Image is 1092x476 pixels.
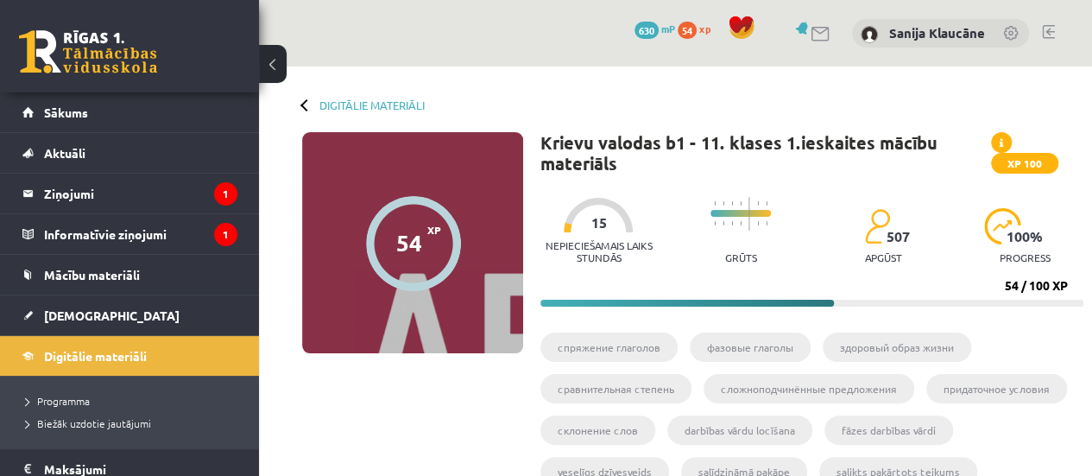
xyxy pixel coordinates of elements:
img: icon-progress-161ccf0a02000e728c5f80fcf4c31c7af3da0e1684b2b1d7c360e028c24a22f1.svg [984,208,1021,244]
p: Grūts [725,251,757,263]
a: Aktuāli [22,133,237,173]
p: progress [1000,251,1051,263]
span: XP 100 [991,153,1058,174]
a: Informatīvie ziņojumi1 [22,214,237,254]
img: icon-short-line-57e1e144782c952c97e751825c79c345078a6d821885a25fce030b3d8c18986b.svg [757,221,759,225]
span: 15 [590,215,606,231]
legend: Ziņojumi [44,174,237,213]
a: Programma [26,393,242,409]
h1: Krievu valodas b1 - 11. klases 1.ieskaites mācību materiāls [540,132,991,174]
li: darbības vārdu locīšana [667,416,812,445]
span: [DEMOGRAPHIC_DATA] [44,308,180,323]
div: 54 [396,230,422,256]
img: icon-short-line-57e1e144782c952c97e751825c79c345078a6d821885a25fce030b3d8c18986b.svg [714,201,716,206]
img: icon-short-line-57e1e144782c952c97e751825c79c345078a6d821885a25fce030b3d8c18986b.svg [740,201,742,206]
a: Sākums [22,92,237,132]
img: icon-short-line-57e1e144782c952c97e751825c79c345078a6d821885a25fce030b3d8c18986b.svg [731,201,733,206]
img: icon-short-line-57e1e144782c952c97e751825c79c345078a6d821885a25fce030b3d8c18986b.svg [766,221,767,225]
span: Aktuāli [44,145,85,161]
p: Nepieciešamais laiks stundās [540,239,657,263]
li: сложноподчинённые предложения [704,374,914,403]
a: Mācību materiāli [22,255,237,295]
span: xp [699,22,710,35]
a: Rīgas 1. Tālmācības vidusskola [19,30,157,73]
a: Biežāk uzdotie jautājumi [26,416,242,431]
li: придаточное условия [926,374,1067,403]
span: 54 [678,22,697,39]
img: icon-short-line-57e1e144782c952c97e751825c79c345078a6d821885a25fce030b3d8c18986b.svg [723,201,724,206]
span: Sākums [44,105,88,120]
img: students-c634bb4e5e11cddfef0936a35e636f08e4e9abd3cc4e673bd6f9a4125e45ecb1.svg [864,208,889,244]
img: icon-short-line-57e1e144782c952c97e751825c79c345078a6d821885a25fce030b3d8c18986b.svg [723,221,724,225]
a: Sanija Klaucāne [889,24,985,41]
a: 54 xp [678,22,719,35]
img: icon-short-line-57e1e144782c952c97e751825c79c345078a6d821885a25fce030b3d8c18986b.svg [740,221,742,225]
span: 100 % [1007,229,1044,244]
span: 507 [886,229,909,244]
li: склонение слов [540,416,655,445]
img: icon-short-line-57e1e144782c952c97e751825c79c345078a6d821885a25fce030b3d8c18986b.svg [757,201,759,206]
li: здоровый образ жизни [823,333,971,362]
i: 1 [214,182,237,206]
img: icon-short-line-57e1e144782c952c97e751825c79c345078a6d821885a25fce030b3d8c18986b.svg [731,221,733,225]
a: 630 mP [634,22,675,35]
li: сравнительная степень [540,374,691,403]
img: icon-long-line-d9ea69661e0d244f92f715978eff75569469978d946b2353a9bb055b3ed8787d.svg [748,197,750,231]
a: [DEMOGRAPHIC_DATA] [22,295,237,335]
i: 1 [214,223,237,246]
span: XP [427,224,441,236]
img: Sanija Klaucāne [861,26,878,43]
span: Mācību materiāli [44,267,140,282]
span: 630 [634,22,659,39]
a: Digitālie materiāli [22,336,237,376]
li: fāzes darbības vārdi [824,416,953,445]
p: apgūst [864,251,901,263]
span: Biežāk uzdotie jautājumi [26,416,151,430]
legend: Informatīvie ziņojumi [44,214,237,254]
img: icon-short-line-57e1e144782c952c97e751825c79c345078a6d821885a25fce030b3d8c18986b.svg [714,221,716,225]
span: mP [661,22,675,35]
span: Digitālie materiāli [44,348,147,364]
img: icon-short-line-57e1e144782c952c97e751825c79c345078a6d821885a25fce030b3d8c18986b.svg [766,201,767,206]
li: cпряжение глаголов [540,333,678,362]
span: Programma [26,394,90,408]
a: Digitālie materiāli [319,98,425,111]
li: фазовые глаголы [690,333,811,362]
a: Ziņojumi1 [22,174,237,213]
